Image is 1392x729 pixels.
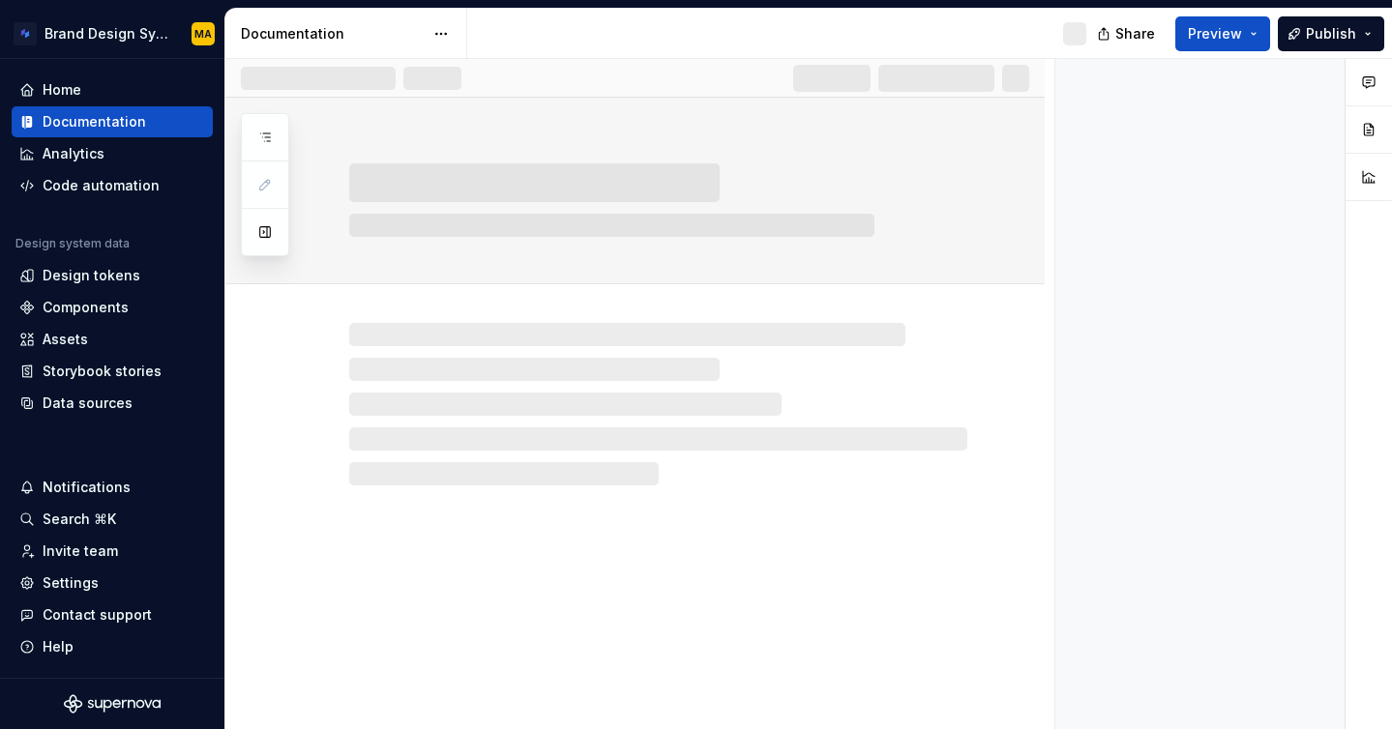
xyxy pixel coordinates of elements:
[43,394,133,413] div: Data sources
[43,112,146,131] div: Documentation
[43,362,162,381] div: Storybook stories
[12,599,213,630] button: Contact support
[43,330,88,349] div: Assets
[12,106,213,137] a: Documentation
[14,22,37,45] img: d4286e81-bf2d-465c-b469-1298f2b8eabd.png
[1115,24,1155,44] span: Share
[12,170,213,201] a: Code automation
[12,356,213,387] a: Storybook stories
[1306,24,1356,44] span: Publish
[12,536,213,567] a: Invite team
[12,292,213,323] a: Components
[43,176,160,195] div: Code automation
[12,504,213,535] button: Search ⌘K
[12,324,213,355] a: Assets
[4,13,221,54] button: Brand Design SystemMA
[43,144,104,163] div: Analytics
[194,26,212,42] div: MA
[12,138,213,169] a: Analytics
[43,510,116,529] div: Search ⌘K
[1278,16,1384,51] button: Publish
[43,80,81,100] div: Home
[43,298,129,317] div: Components
[44,24,168,44] div: Brand Design System
[12,74,213,105] a: Home
[12,388,213,419] a: Data sources
[12,472,213,503] button: Notifications
[1087,16,1168,51] button: Share
[43,605,152,625] div: Contact support
[64,694,161,714] svg: Supernova Logo
[12,631,213,662] button: Help
[15,236,130,251] div: Design system data
[1175,16,1270,51] button: Preview
[43,541,118,561] div: Invite team
[12,260,213,291] a: Design tokens
[43,637,74,656] div: Help
[12,568,213,598] a: Settings
[43,266,140,285] div: Design tokens
[1188,24,1242,44] span: Preview
[43,478,131,497] div: Notifications
[241,24,424,44] div: Documentation
[43,573,99,593] div: Settings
